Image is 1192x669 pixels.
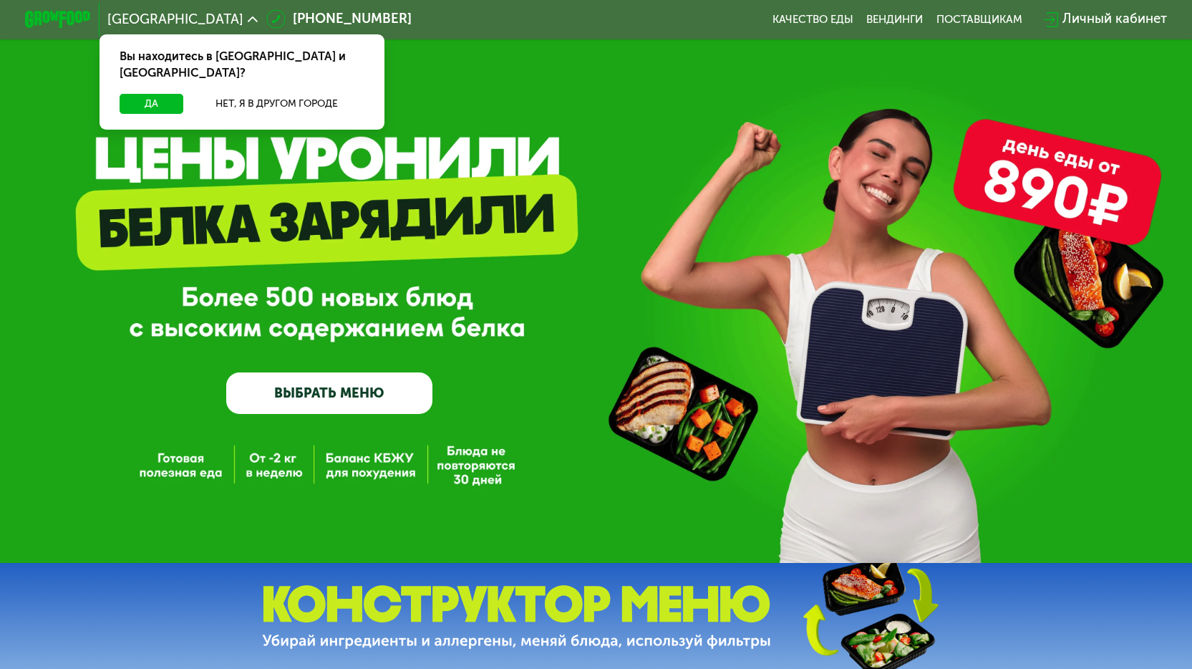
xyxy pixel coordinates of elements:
a: Качество еды [772,13,853,27]
a: ВЫБРАТЬ МЕНЮ [226,372,432,414]
button: Да [120,94,183,114]
span: [GEOGRAPHIC_DATA] [107,13,243,27]
button: Нет, я в другом городе [190,94,364,114]
div: Вы находитесь в [GEOGRAPHIC_DATA] и [GEOGRAPHIC_DATA]? [100,34,384,94]
div: поставщикам [936,13,1022,27]
div: Личный кабинет [1062,9,1167,29]
a: [PHONE_NUMBER] [266,9,412,29]
a: Вендинги [866,13,923,27]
